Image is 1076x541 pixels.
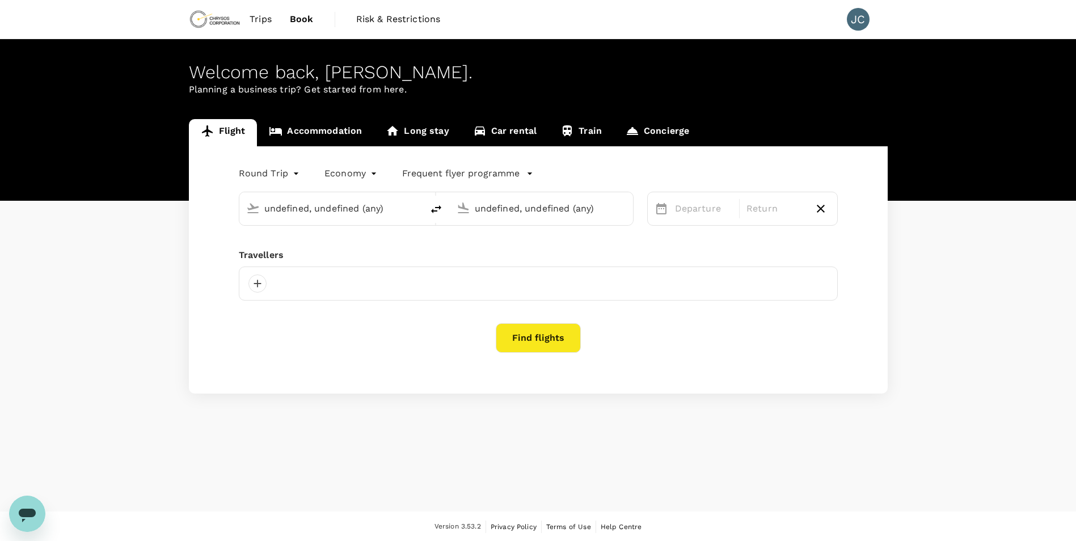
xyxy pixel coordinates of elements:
[402,167,533,180] button: Frequent flyer programme
[402,167,520,180] p: Frequent flyer programme
[461,119,549,146] a: Car rental
[601,521,642,533] a: Help Centre
[415,207,417,209] button: Open
[239,248,838,262] div: Travellers
[847,8,870,31] div: JC
[189,7,241,32] img: Chrysos Corporation
[434,521,481,532] span: Version 3.53.2
[491,523,537,531] span: Privacy Policy
[675,202,733,215] p: Departure
[239,164,302,183] div: Round Trip
[423,196,450,223] button: delete
[496,323,581,353] button: Find flights
[601,523,642,531] span: Help Centre
[548,119,614,146] a: Train
[746,202,804,215] p: Return
[546,523,591,531] span: Terms of Use
[475,200,609,217] input: Going to
[614,119,701,146] a: Concierge
[324,164,379,183] div: Economy
[189,62,888,83] div: Welcome back , [PERSON_NAME] .
[290,12,314,26] span: Book
[189,119,258,146] a: Flight
[625,207,627,209] button: Open
[491,521,537,533] a: Privacy Policy
[264,200,399,217] input: Depart from
[356,12,441,26] span: Risk & Restrictions
[250,12,272,26] span: Trips
[374,119,461,146] a: Long stay
[546,521,591,533] a: Terms of Use
[189,83,888,96] p: Planning a business trip? Get started from here.
[257,119,374,146] a: Accommodation
[9,496,45,532] iframe: Button to launch messaging window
